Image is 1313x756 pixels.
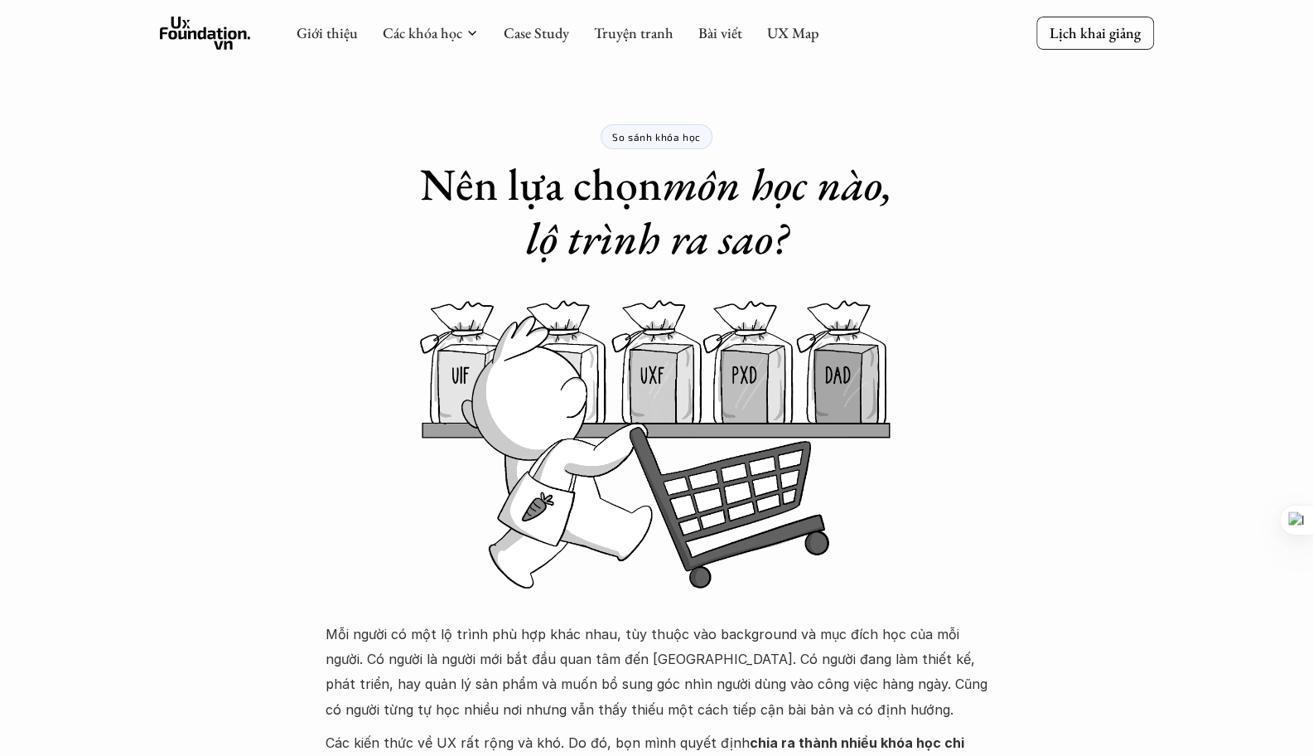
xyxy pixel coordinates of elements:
a: Lịch khai giảng [1036,17,1154,49]
a: UX Map [767,23,819,42]
p: Mỗi người có một lộ trình phù hợp khác nhau, tùy thuộc vào background và mục đích học của mỗi ngư... [326,622,988,723]
p: So sánh khóa học [612,131,701,143]
a: Case Study [504,23,569,42]
a: Các khóa học [383,23,462,42]
em: môn học nào, lộ trình ra sao? [526,155,904,267]
h1: Nên lựa chọn [400,157,914,265]
p: Lịch khai giảng [1050,23,1141,42]
a: Giới thiệu [297,23,358,42]
a: Bài viết [698,23,742,42]
a: Truyện tranh [594,23,673,42]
